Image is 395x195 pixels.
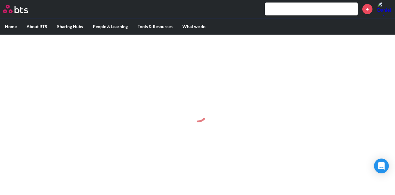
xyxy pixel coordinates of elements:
label: About BTS [22,19,52,35]
a: Profile [377,2,392,16]
a: Go home [3,5,39,13]
label: Tools & Resources [133,19,177,35]
img: BTS Logo [3,5,28,13]
label: People & Learning [88,19,133,35]
a: + [362,4,372,14]
img: Daniel Calvo [377,2,392,16]
label: What we do [177,19,210,35]
div: Open Intercom Messenger [374,159,389,173]
label: Sharing Hubs [52,19,88,35]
